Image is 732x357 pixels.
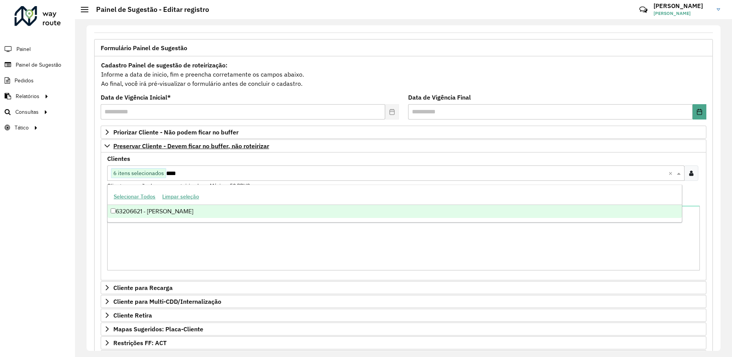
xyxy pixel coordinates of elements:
button: Selecionar Todos [110,191,159,203]
div: 63206621 - [PERSON_NAME] [108,205,682,218]
a: Restrições FF: ACT [101,336,706,349]
label: Data de Vigência Inicial [101,93,171,102]
span: Painel [16,45,31,53]
span: 6 itens selecionados [111,169,166,178]
h2: Painel de Sugestão - Editar registro [88,5,209,14]
span: Priorizar Cliente - Não podem ficar no buffer [113,129,239,135]
ng-dropdown-panel: Options list [107,185,682,223]
label: Clientes [107,154,130,163]
button: Limpar seleção [159,191,203,203]
span: Painel de Sugestão [16,61,61,69]
span: Clear all [668,169,675,178]
strong: Cadastro Painel de sugestão de roteirização: [101,61,227,69]
a: Priorizar Cliente - Não podem ficar no buffer [101,126,706,139]
span: Pedidos [15,77,34,85]
a: Mapas Sugeridos: Placa-Cliente [101,323,706,336]
div: Informe a data de inicio, fim e preencha corretamente os campos abaixo. Ao final, você irá pré-vi... [101,60,706,88]
h3: [PERSON_NAME] [654,2,711,10]
span: Tático [15,124,29,132]
button: Choose Date [693,104,706,120]
span: Mapas Sugeridos: Placa-Cliente [113,326,203,332]
span: [PERSON_NAME] [654,10,711,17]
div: Preservar Cliente - Devem ficar no buffer, não roteirizar [101,152,706,280]
span: Cliente para Recarga [113,285,173,291]
a: Cliente para Multi-CDD/Internalização [101,295,706,308]
span: Cliente Retira [113,312,152,318]
small: Clientes que não devem ser roteirizados – Máximo 50 PDVS [107,182,250,189]
a: Preservar Cliente - Devem ficar no buffer, não roteirizar [101,139,706,152]
a: Cliente para Recarga [101,281,706,294]
span: Cliente para Multi-CDD/Internalização [113,298,221,305]
span: Formulário Painel de Sugestão [101,45,187,51]
a: Cliente Retira [101,309,706,322]
a: Contato Rápido [635,2,652,18]
span: Restrições FF: ACT [113,340,167,346]
span: Consultas [15,108,39,116]
span: Relatórios [16,92,39,100]
label: Data de Vigência Final [408,93,471,102]
span: Preservar Cliente - Devem ficar no buffer, não roteirizar [113,143,269,149]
